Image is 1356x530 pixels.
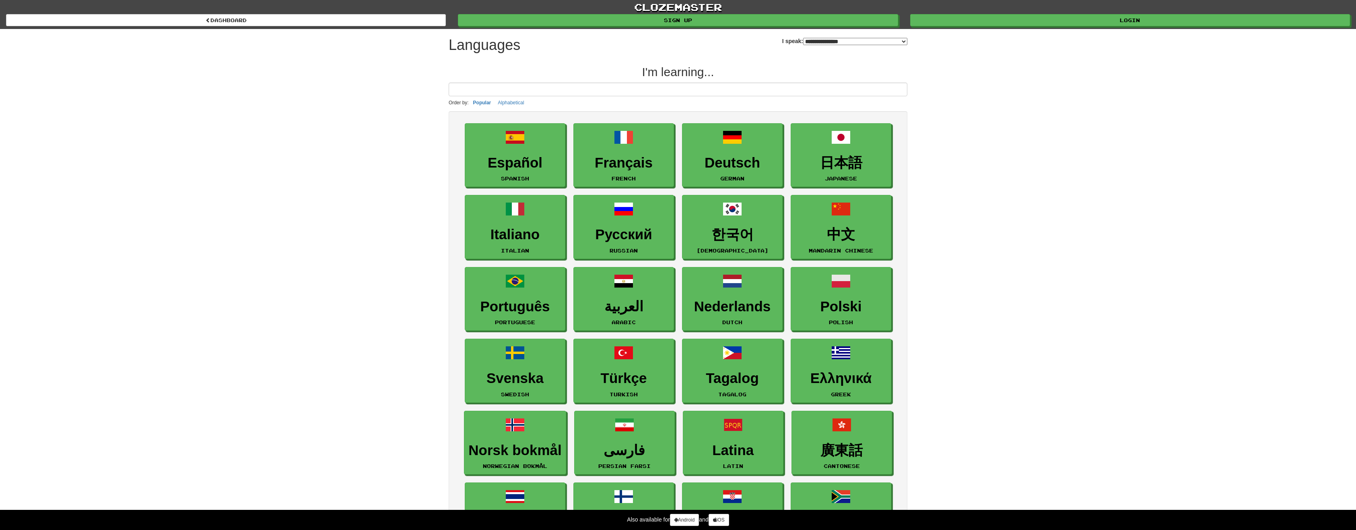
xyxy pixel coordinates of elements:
[791,339,891,403] a: ΕλληνικάGreek
[709,514,729,526] a: iOS
[682,339,783,403] a: TagalogTagalog
[469,299,561,315] h3: Português
[465,195,565,259] a: ItalianoItalian
[465,123,565,187] a: EspañolSpanish
[501,176,529,181] small: Spanish
[612,319,636,325] small: Arabic
[722,319,742,325] small: Dutch
[465,267,565,331] a: PortuguêsPortuguese
[465,339,565,403] a: SvenskaSwedish
[578,155,670,171] h3: Français
[795,299,887,315] h3: Polski
[683,411,783,475] a: LatinaLatin
[579,443,670,458] h3: فارسی
[578,371,670,386] h3: Türkçe
[831,391,851,397] small: Greek
[829,319,853,325] small: Polish
[469,371,561,386] h3: Svenska
[795,227,887,242] h3: 中文
[464,411,566,475] a: Norsk bokmålNorwegian Bokmål
[610,248,638,253] small: Russian
[573,267,674,331] a: العربيةArabic
[686,227,778,242] h3: 한국어
[803,38,907,45] select: I speak:
[791,195,891,259] a: 中文Mandarin Chinese
[449,65,907,79] h2: I'm learning...
[469,227,561,242] h3: Italiano
[501,391,529,397] small: Swedish
[573,339,674,403] a: TürkçeTurkish
[795,371,887,386] h3: Ελληνικά
[687,443,779,458] h3: Latina
[723,463,743,469] small: Latin
[791,411,892,475] a: 廣東話Cantonese
[795,155,887,171] h3: 日本語
[686,299,778,315] h3: Nederlands
[824,463,860,469] small: Cantonese
[449,100,469,106] small: Order by:
[469,155,561,171] h3: Español
[573,195,674,259] a: РусскийRussian
[825,176,857,181] small: Japanese
[682,267,783,331] a: NederlandsDutch
[495,319,535,325] small: Portuguese
[686,155,778,171] h3: Deutsch
[791,123,891,187] a: 日本語Japanese
[809,248,873,253] small: Mandarin Chinese
[686,371,778,386] h3: Tagalog
[578,227,670,242] h3: Русский
[573,123,674,187] a: FrançaisFrench
[910,14,1350,26] a: Login
[697,248,769,253] small: [DEMOGRAPHIC_DATA]
[495,98,526,107] button: Alphabetical
[598,463,651,469] small: Persian Farsi
[468,443,561,458] h3: Norsk bokmål
[718,391,746,397] small: Tagalog
[612,176,636,181] small: French
[720,176,744,181] small: German
[791,267,891,331] a: PolskiPolish
[471,98,494,107] button: Popular
[449,37,520,53] h1: Languages
[483,463,547,469] small: Norwegian Bokmål
[782,37,907,45] label: I speak:
[682,195,783,259] a: 한국어[DEMOGRAPHIC_DATA]
[682,123,783,187] a: DeutschGerman
[796,443,888,458] h3: 廣東話
[574,411,675,475] a: فارسیPersian Farsi
[670,514,699,526] a: Android
[458,14,898,26] a: Sign up
[610,391,638,397] small: Turkish
[501,248,529,253] small: Italian
[578,299,670,315] h3: العربية
[6,14,446,26] a: dashboard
